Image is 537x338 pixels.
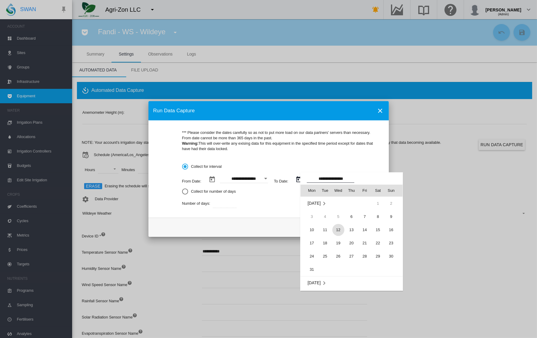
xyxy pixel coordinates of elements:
[332,223,345,237] td: Wednesday March 12 2025
[385,223,403,237] td: Sunday March 16 2025
[301,276,403,290] tr: Week undefined
[385,250,403,263] td: Sunday March 30 2025
[385,250,397,262] span: 30
[308,280,321,285] span: [DATE]
[319,237,331,249] span: 18
[359,250,371,262] span: 28
[371,197,385,210] td: Saturday March 1 2025
[301,237,319,250] td: Monday March 17 2025
[301,276,403,290] td: April 2025
[359,211,371,223] span: 7
[359,237,371,249] span: 21
[319,224,331,236] span: 11
[385,197,403,210] td: Sunday March 2 2025
[371,223,385,237] td: Saturday March 15 2025
[385,211,397,223] span: 9
[358,223,371,237] td: Friday March 14 2025
[319,250,331,262] span: 25
[345,237,358,250] td: Thursday March 20 2025
[301,223,403,237] tr: Week 3
[332,237,344,249] span: 19
[346,224,358,236] span: 13
[301,185,319,197] th: Mon
[319,223,332,237] td: Tuesday March 11 2025
[385,237,403,250] td: Sunday March 23 2025
[358,210,371,223] td: Friday March 7 2025
[372,237,384,249] span: 22
[306,250,318,262] span: 24
[332,250,344,262] span: 26
[345,185,358,197] th: Thu
[385,185,403,197] th: Sun
[301,210,403,223] tr: Week 2
[371,210,385,223] td: Saturday March 8 2025
[346,211,358,223] span: 6
[319,210,332,223] td: Tuesday March 4 2025
[301,250,319,263] td: Monday March 24 2025
[301,263,403,276] tr: Week 6
[301,237,403,250] tr: Week 4
[345,210,358,223] td: Thursday March 6 2025
[372,224,384,236] span: 15
[371,250,385,263] td: Saturday March 29 2025
[319,250,332,263] td: Tuesday March 25 2025
[332,210,345,223] td: Wednesday March 5 2025
[301,263,319,276] td: Monday March 31 2025
[319,237,332,250] td: Tuesday March 18 2025
[306,224,318,236] span: 10
[332,185,345,197] th: Wed
[345,250,358,263] td: Thursday March 27 2025
[301,185,403,291] md-calendar: Calendar
[301,223,319,237] td: Monday March 10 2025
[346,250,358,262] span: 27
[346,237,358,249] span: 20
[332,250,345,263] td: Wednesday March 26 2025
[301,210,319,223] td: Monday March 3 2025
[358,237,371,250] td: Friday March 21 2025
[372,211,384,223] span: 8
[308,201,321,206] span: [DATE]
[359,224,371,236] span: 14
[385,210,403,223] td: Sunday March 9 2025
[385,237,397,249] span: 23
[319,185,332,197] th: Tue
[301,197,403,210] tr: Week 1
[358,250,371,263] td: Friday March 28 2025
[358,185,371,197] th: Fri
[371,237,385,250] td: Saturday March 22 2025
[385,224,397,236] span: 16
[371,185,385,197] th: Sat
[306,264,318,276] span: 31
[332,237,345,250] td: Wednesday March 19 2025
[301,197,345,210] td: March 2025
[372,250,384,262] span: 29
[301,250,403,263] tr: Week 5
[332,224,344,236] span: 12
[345,223,358,237] td: Thursday March 13 2025
[306,237,318,249] span: 17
